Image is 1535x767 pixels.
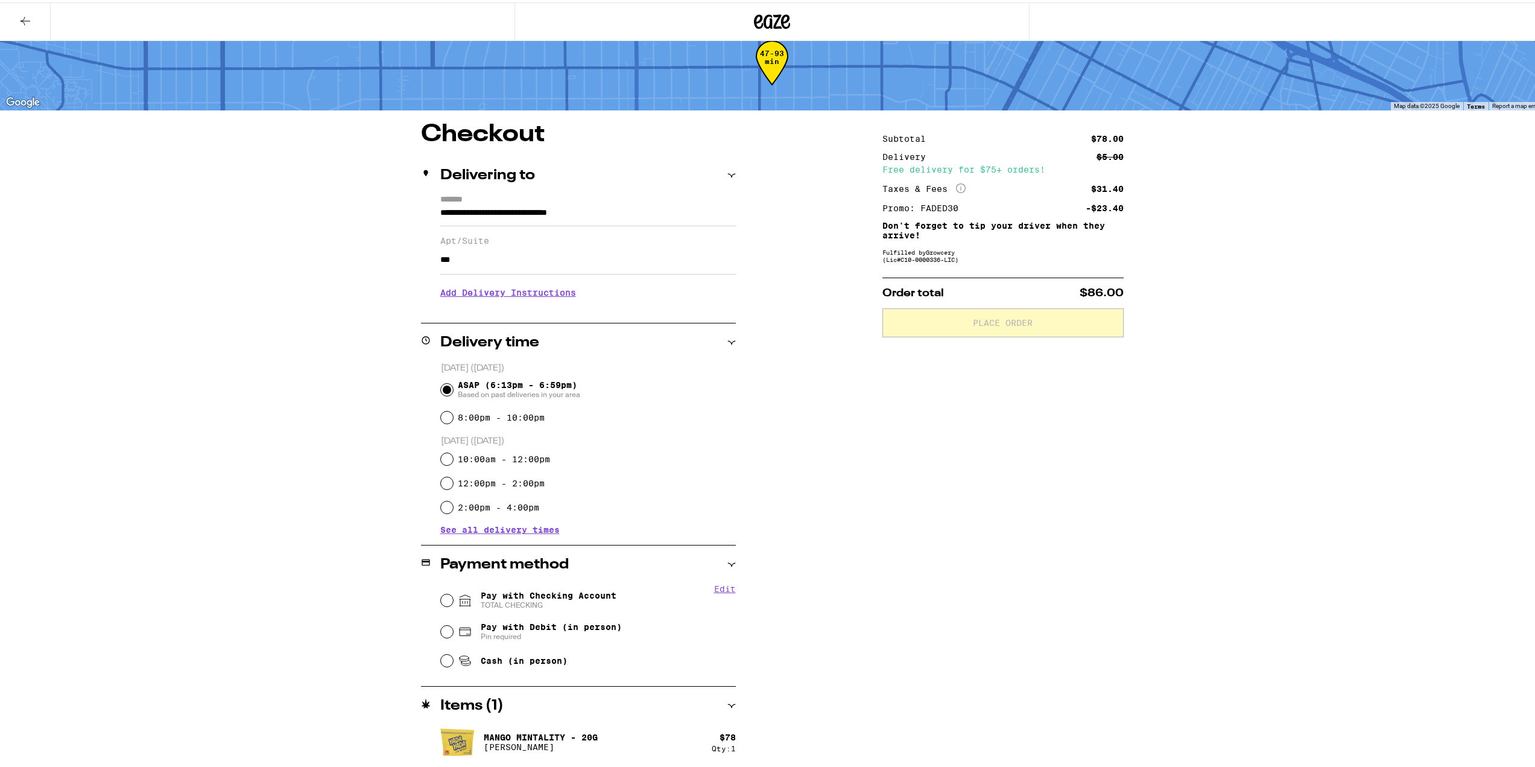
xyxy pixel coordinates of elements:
a: Terms [1467,100,1485,107]
div: $ 78 [720,730,736,740]
button: See all delivery times [440,523,560,532]
div: Fulfilled by Growcery (Lic# C10-0000336-LIC ) [882,246,1124,261]
button: Edit [714,582,736,591]
label: 10:00am - 12:00pm [458,452,550,462]
div: Taxes & Fees [882,181,966,192]
span: TOTAL CHECKING [481,598,616,608]
img: Yada Yada - Mango Mintality - 20g [440,723,474,757]
span: Based on past deliveries in your area [458,387,580,397]
h2: Delivery time [440,333,539,348]
h3: Add Delivery Instructions [440,276,736,304]
div: $5.00 [1097,150,1124,159]
span: $86.00 [1080,285,1124,296]
span: Map data ©2025 Google [1394,100,1460,107]
div: Delivery [882,150,934,159]
p: Mango Mintality - 20g [484,730,598,740]
span: Order total [882,285,944,296]
div: Subtotal [882,132,934,141]
a: Open this area in Google Maps (opens a new window) [3,92,43,108]
button: Place Order [882,306,1124,335]
span: Pin required [481,629,622,639]
span: Cash (in person) [481,654,568,663]
p: We'll contact you at when we arrive [440,304,736,314]
div: Qty: 1 [712,742,736,750]
span: Place Order [973,316,1033,325]
h2: Delivering to [440,166,535,180]
label: 8:00pm - 10:00pm [458,410,545,420]
label: 2:00pm - 4:00pm [458,500,539,510]
h2: Items ( 1 ) [440,696,504,711]
div: Free delivery for $75+ orders! [882,163,1124,171]
div: $31.40 [1091,182,1124,191]
h1: Checkout [421,120,736,144]
p: [DATE] ([DATE]) [441,360,736,372]
label: 12:00pm - 2:00pm [458,476,545,486]
p: [DATE] ([DATE]) [441,433,736,445]
div: Promo: FADED30 [882,202,967,210]
div: -$23.40 [1086,202,1124,210]
div: $78.00 [1091,132,1124,141]
span: Pay with Debit (in person) [481,620,622,629]
h2: Payment method [440,555,569,570]
p: Don't forget to tip your driver when they arrive! [882,218,1124,238]
img: Google [3,92,43,108]
div: 47-93 min [756,47,788,92]
label: Apt/Suite [440,234,736,243]
span: Pay with Checking Account [481,588,616,608]
p: [PERSON_NAME] [484,740,598,749]
span: ASAP (6:13pm - 6:59pm) [458,378,580,397]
